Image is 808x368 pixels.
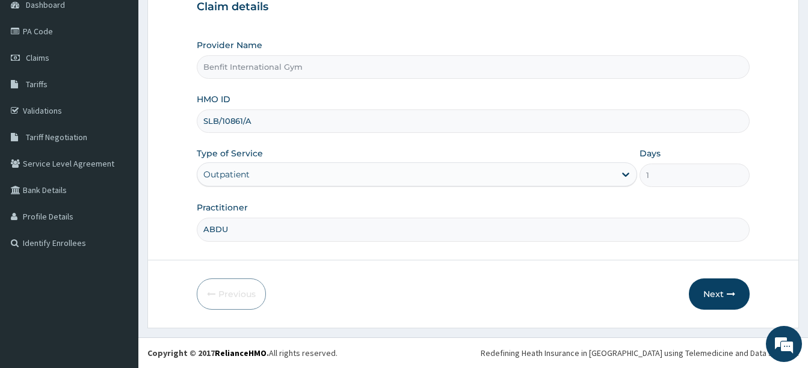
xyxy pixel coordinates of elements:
[147,348,269,358] strong: Copyright © 2017 .
[197,93,230,105] label: HMO ID
[481,347,799,359] div: Redefining Heath Insurance in [GEOGRAPHIC_DATA] using Telemedicine and Data Science!
[26,79,48,90] span: Tariffs
[197,39,262,51] label: Provider Name
[197,109,750,133] input: Enter HMO ID
[197,1,750,14] h3: Claim details
[197,278,266,310] button: Previous
[26,52,49,63] span: Claims
[197,201,248,213] label: Practitioner
[640,147,661,159] label: Days
[22,60,49,90] img: d_794563401_company_1708531726252_794563401
[6,242,229,284] textarea: Type your message and hit 'Enter'
[215,348,267,358] a: RelianceHMO
[197,147,263,159] label: Type of Service
[70,108,166,230] span: We're online!
[63,67,202,83] div: Chat with us now
[138,337,808,368] footer: All rights reserved.
[26,132,87,143] span: Tariff Negotiation
[689,278,750,310] button: Next
[197,6,226,35] div: Minimize live chat window
[197,218,750,241] input: Enter Name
